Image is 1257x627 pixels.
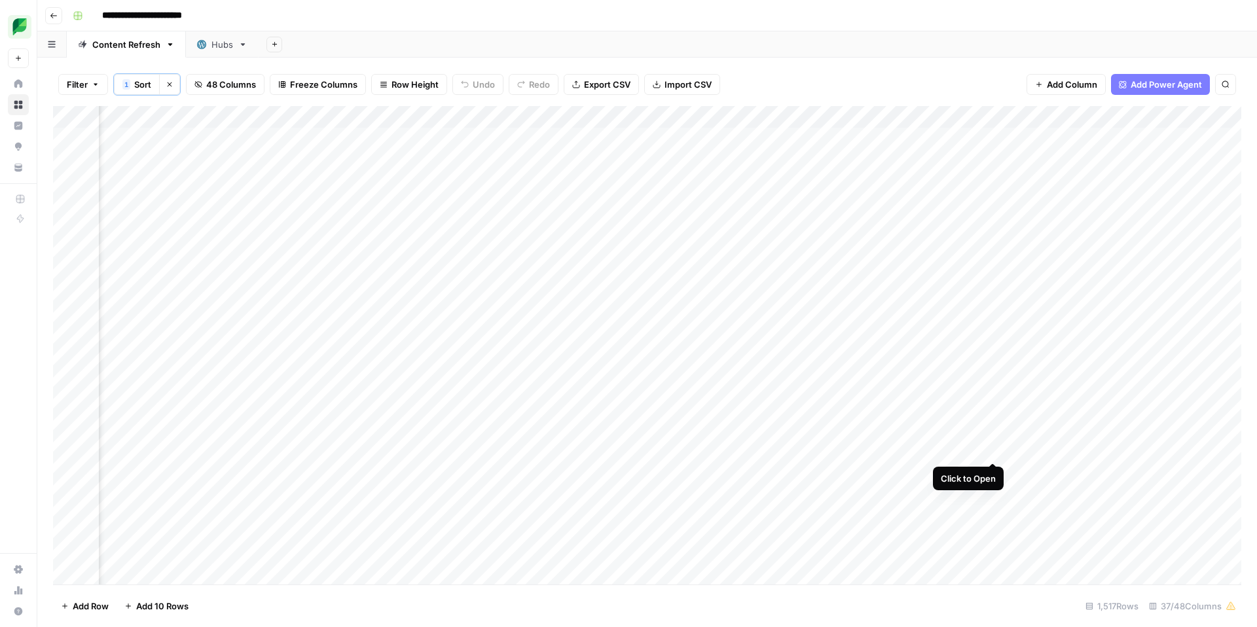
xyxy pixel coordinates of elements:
button: Row Height [371,74,447,95]
button: Add Power Agent [1111,74,1210,95]
button: Add 10 Rows [117,596,196,617]
button: Redo [509,74,558,95]
span: Add Power Agent [1131,78,1202,91]
a: Home [8,73,29,94]
span: Import CSV [665,78,712,91]
span: Add Row [73,600,109,613]
span: Redo [529,78,550,91]
span: Undo [473,78,495,91]
a: Usage [8,580,29,601]
a: Browse [8,94,29,115]
img: SproutSocial Logo [8,15,31,39]
span: Freeze Columns [290,78,357,91]
button: Export CSV [564,74,639,95]
a: Content Refresh [67,31,186,58]
button: 1Sort [114,74,159,95]
button: Add Row [53,596,117,617]
span: Row Height [392,78,439,91]
button: Help + Support [8,601,29,622]
button: 48 Columns [186,74,264,95]
span: 1 [124,79,128,90]
span: Add 10 Rows [136,600,189,613]
span: 48 Columns [206,78,256,91]
button: Filter [58,74,108,95]
div: 37/48 Columns [1144,596,1241,617]
div: Hubs [211,38,233,51]
button: Freeze Columns [270,74,366,95]
span: Filter [67,78,88,91]
button: Import CSV [644,74,720,95]
a: Insights [8,115,29,136]
a: Hubs [186,31,259,58]
a: Opportunities [8,136,29,157]
div: Content Refresh [92,38,160,51]
button: Undo [452,74,503,95]
button: Workspace: SproutSocial [8,10,29,43]
div: 1 [122,79,130,90]
button: Add Column [1027,74,1106,95]
span: Sort [134,78,151,91]
div: 1,517 Rows [1080,596,1144,617]
a: Settings [8,559,29,580]
span: Export CSV [584,78,630,91]
div: Click to Open [941,472,996,485]
a: Your Data [8,157,29,178]
span: Add Column [1047,78,1097,91]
